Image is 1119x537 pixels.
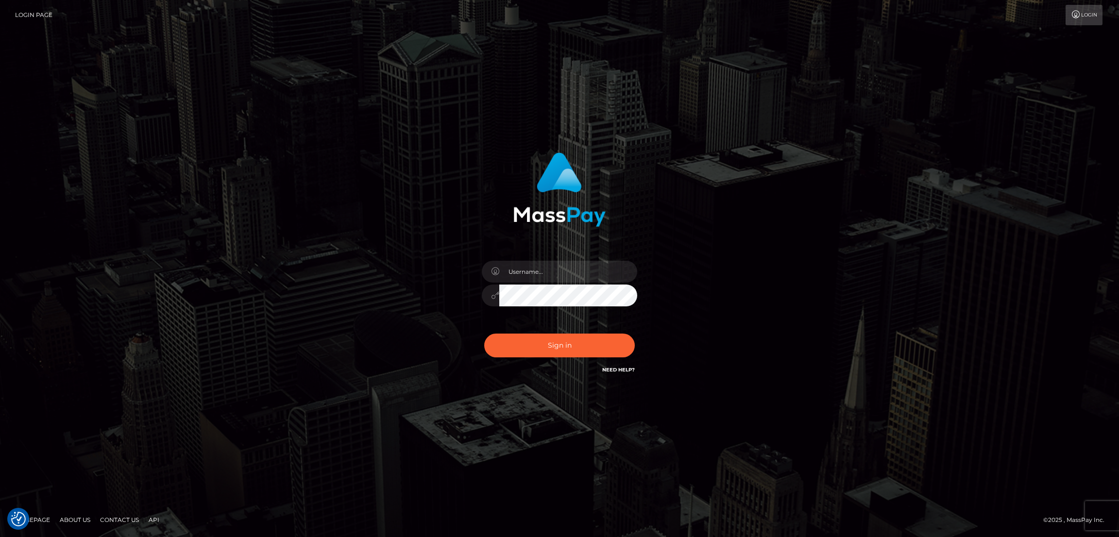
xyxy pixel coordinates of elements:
[11,512,26,526] button: Consent Preferences
[11,512,26,526] img: Revisit consent button
[15,5,52,25] a: Login Page
[513,152,606,227] img: MassPay Login
[1066,5,1102,25] a: Login
[56,512,94,527] a: About Us
[1043,515,1112,525] div: © 2025 , MassPay Inc.
[484,334,635,357] button: Sign in
[11,512,54,527] a: Homepage
[499,261,637,283] input: Username...
[602,367,635,373] a: Need Help?
[96,512,143,527] a: Contact Us
[145,512,163,527] a: API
